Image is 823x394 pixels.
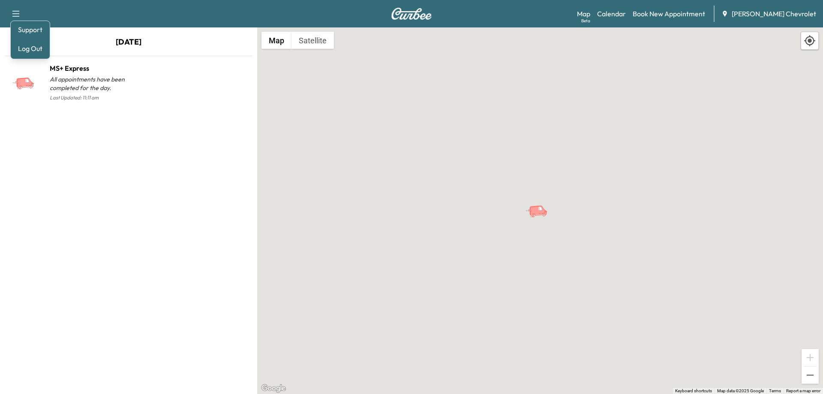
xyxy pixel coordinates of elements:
a: Calendar [597,9,626,19]
button: Zoom in [802,349,819,366]
a: Support [14,24,46,35]
h1: MS+ Express [50,63,129,73]
a: Terms (opens in new tab) [769,388,781,393]
button: Keyboard shortcuts [675,388,712,394]
img: Curbee Logo [391,8,432,20]
a: Open this area in Google Maps (opens a new window) [259,383,288,394]
a: Book New Appointment [633,9,705,19]
button: Show satellite imagery [291,32,334,49]
a: Report a map error [786,388,820,393]
p: All appointments have been completed for the day. [50,75,129,92]
span: [PERSON_NAME] Chevrolet [732,9,816,19]
span: Map data ©2025 Google [717,388,764,393]
p: Last Updated: 11:11 am [50,92,129,103]
button: Log Out [14,42,46,55]
div: Recenter map [801,32,819,50]
gmp-advanced-marker: MS+ Express [525,196,555,211]
div: Beta [581,18,590,24]
button: Show street map [261,32,291,49]
a: MapBeta [577,9,590,19]
button: Zoom out [802,367,819,384]
img: Google [259,383,288,394]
